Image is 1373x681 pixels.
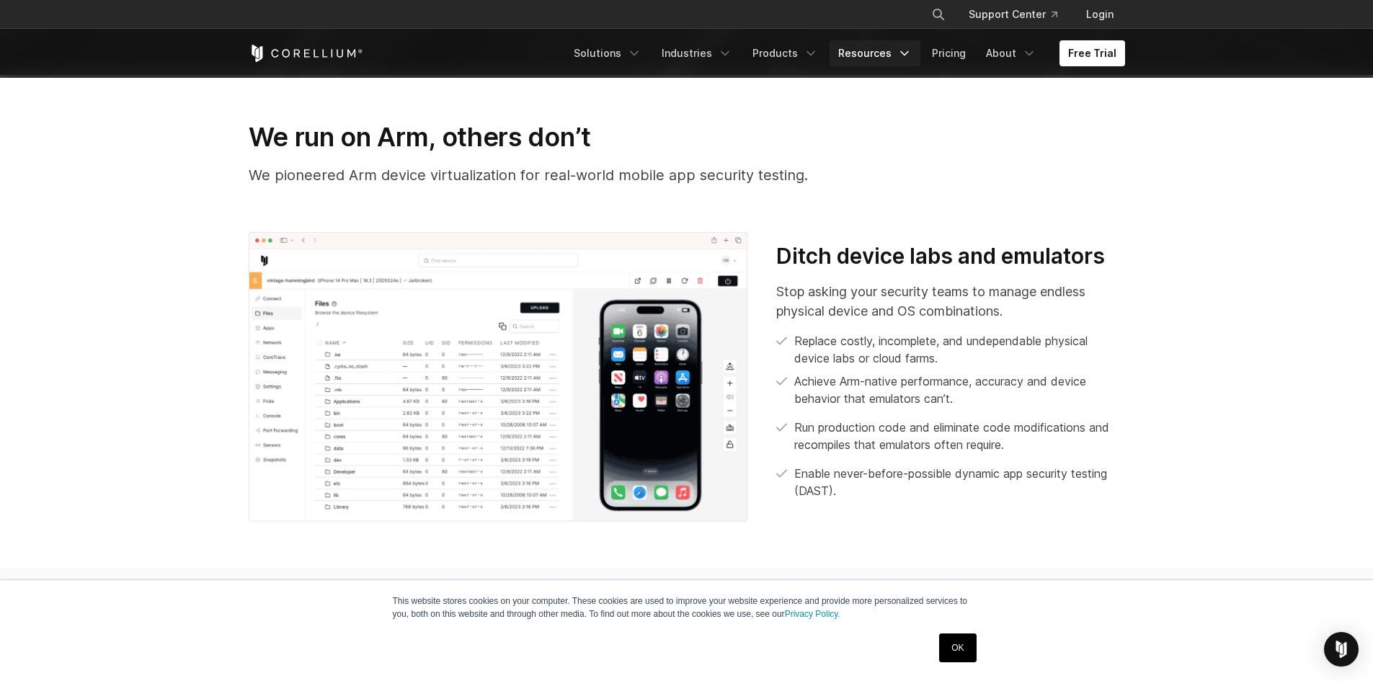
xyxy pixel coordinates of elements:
[249,164,1125,186] p: We pioneered Arm device virtualization for real-world mobile app security testing.
[794,332,1124,367] p: Replace costly, incomplete, and undependable physical device labs or cloud farms.
[794,465,1124,499] p: Enable never-before-possible dynamic app security testing (DAST).
[794,419,1124,453] p: Run production code and eliminate code modifications and recompiles that emulators often require.
[830,40,920,66] a: Resources
[393,595,981,620] p: This website stores cookies on your computer. These cookies are used to improve your website expe...
[1324,632,1359,667] div: Open Intercom Messenger
[925,1,951,27] button: Search
[249,45,363,62] a: Corellium Home
[939,633,976,662] a: OK
[914,1,1125,27] div: Navigation Menu
[1075,1,1125,27] a: Login
[776,282,1124,321] p: Stop asking your security teams to manage endless physical device and OS combinations.
[794,373,1124,407] p: Achieve Arm-native performance, accuracy and device behavior that emulators can’t.
[785,609,840,619] a: Privacy Policy.
[1059,40,1125,66] a: Free Trial
[653,40,741,66] a: Industries
[923,40,974,66] a: Pricing
[249,121,1125,153] h3: We run on Arm, others don’t
[565,40,1125,66] div: Navigation Menu
[776,243,1124,270] h3: Ditch device labs and emulators
[957,1,1069,27] a: Support Center
[565,40,650,66] a: Solutions
[744,40,827,66] a: Products
[249,232,748,522] img: Dynamic app security testing (DSAT); iOS pentest
[977,40,1045,66] a: About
